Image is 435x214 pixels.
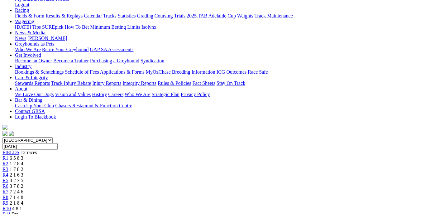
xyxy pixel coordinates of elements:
a: Privacy Policy [181,92,210,97]
a: R10 [2,206,11,211]
span: 7 2 4 6 [10,189,23,194]
div: News & Media [15,36,428,41]
div: Care & Integrity [15,80,428,86]
a: SUREpick [42,24,63,30]
div: Racing [15,13,428,19]
a: GAP SA Assessments [90,47,134,52]
a: Logout [15,2,29,7]
a: Fields & Form [15,13,44,18]
a: History [92,92,107,97]
a: Breeding Information [172,69,215,75]
a: Greyhounds as Pets [15,41,54,46]
a: We Love Our Dogs [15,92,54,97]
img: twitter.svg [9,131,14,136]
a: Racing [15,7,29,13]
span: 1 2 8 4 [10,161,23,166]
a: Become an Owner [15,58,52,63]
a: [PERSON_NAME] [27,36,67,41]
span: 4 2 3 5 [10,178,23,183]
a: Isolynx [141,24,156,30]
a: Login To Blackbook [15,114,56,119]
a: Purchasing a Greyhound [90,58,139,63]
a: Trials [174,13,185,18]
a: [DATE] Tips [15,24,41,30]
a: R9 [2,200,8,206]
a: Fact Sheets [193,80,215,86]
a: Integrity Reports [122,80,156,86]
span: 2 1 8 4 [10,200,23,206]
a: Bar & Dining [15,97,42,103]
a: Retire Your Greyhound [42,47,89,52]
a: Stewards Reports [15,80,50,86]
a: Contact GRSA [15,109,45,114]
a: Become a Trainer [53,58,89,63]
div: Wagering [15,24,428,30]
span: 6 5 8 3 [10,155,23,161]
a: Coursing [155,13,173,18]
div: Bar & Dining [15,103,428,109]
span: 12 races [21,150,37,155]
div: Industry [15,69,428,75]
a: R2 [2,161,8,166]
a: Who We Are [15,47,41,52]
a: Cash Up Your Club [15,103,54,108]
a: Bookings & Scratchings [15,69,64,75]
a: Injury Reports [92,80,121,86]
a: R6 [2,183,8,189]
a: Grading [137,13,153,18]
a: Vision and Values [55,92,91,97]
a: R4 [2,172,8,178]
a: Wagering [15,19,34,24]
a: Stay On Track [217,80,245,86]
a: MyOzChase [146,69,171,75]
a: News & Media [15,30,45,35]
a: R7 [2,189,8,194]
span: 3 7 8 2 [10,183,23,189]
img: facebook.svg [2,131,7,136]
a: Track Injury Rebate [51,80,91,86]
a: About [15,86,27,91]
span: 1 7 8 2 [10,167,23,172]
a: Syndication [141,58,164,63]
a: R3 [2,167,8,172]
span: 4 8 1 [12,206,22,211]
span: 7 1 4 8 [10,195,23,200]
a: Chasers Restaurant & Function Centre [55,103,132,108]
a: FIELDS [2,150,19,155]
a: Results & Replays [45,13,83,18]
a: Industry [15,64,31,69]
span: 2 1 6 3 [10,172,23,178]
a: Weights [237,13,253,18]
a: How To Bet [65,24,89,30]
a: R1 [2,155,8,161]
a: Calendar [84,13,102,18]
a: Track Maintenance [255,13,293,18]
div: About [15,92,428,97]
a: Care & Integrity [15,75,48,80]
a: Race Safe [248,69,268,75]
a: Schedule of Fees [65,69,99,75]
a: ICG Outcomes [217,69,246,75]
a: R5 [2,178,8,183]
a: R8 [2,195,8,200]
a: Tracks [103,13,117,18]
a: Strategic Plan [152,92,179,97]
a: Statistics [118,13,136,18]
a: Who We Are [125,92,151,97]
img: logo-grsa-white.png [2,125,7,130]
a: Minimum Betting Limits [90,24,140,30]
a: Careers [108,92,123,97]
div: Greyhounds as Pets [15,47,428,52]
a: News [15,36,26,41]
